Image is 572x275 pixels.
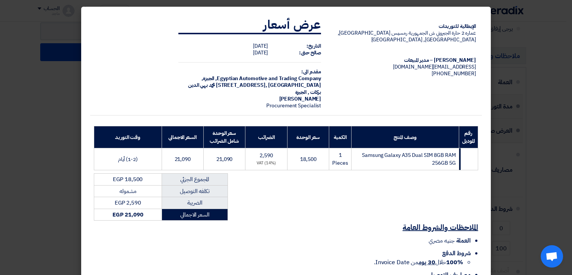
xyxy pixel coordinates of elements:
th: سعر الوحدة شامل الضرائب [203,126,245,148]
span: [DATE] [253,49,268,57]
div: الإيطالية للتوريدات [333,23,476,30]
span: EGP 2,590 [115,199,141,207]
span: Procurement Specialist [266,102,321,110]
th: سعر الوحدة [287,126,329,148]
th: الضرائب [245,126,287,148]
span: العملة [456,236,471,245]
td: EGP 18,500 [94,174,162,186]
span: [PERSON_NAME] [279,95,321,103]
span: خلال من Invoice Date. [374,258,463,267]
strong: صالح حتى: [299,49,321,57]
span: 2,590 [260,152,273,159]
span: [PHONE_NUMBER] [432,70,476,78]
td: السعر الاجمالي [162,209,228,221]
span: Egyptian Automotive and Trading Company, [215,75,321,82]
td: الضريبة [162,197,228,209]
div: (14%) VAT [248,160,284,167]
span: [EMAIL_ADDRESS][DOMAIN_NAME] [393,63,476,71]
span: 1 Pieces [332,151,348,167]
span: 21,090 [175,155,191,163]
div: [PERSON_NAME] – مدير المبيعات [333,57,476,64]
span: عماره 2 حارة الجبروني ش الجمهورية رمسيس [GEOGRAPHIC_DATA], [GEOGRAPHIC_DATA], [GEOGRAPHIC_DATA] [338,29,476,44]
strong: 100% [446,258,463,267]
td: المجموع الجزئي [162,174,228,186]
td: تكلفه التوصيل [162,185,228,197]
span: الجيزة, [GEOGRAPHIC_DATA] ,[STREET_ADDRESS] محمد بهي الدين بركات , الجيزة [188,75,321,96]
div: Open chat [541,245,563,268]
span: Samsung Galaxy A35 Dual SIM 8GB RAM 256GB 5G [362,151,456,167]
span: جنيه مصري [429,236,454,245]
u: 30 يوم [419,258,435,267]
strong: مقدم الى: [301,68,321,76]
th: رقم الموديل [459,126,478,148]
th: الكمية [329,126,351,148]
span: 18,500 [300,155,316,163]
span: [DATE] [253,42,268,50]
th: السعر الاجمالي [162,126,203,148]
th: وقت التوريد [94,126,162,148]
u: الملاحظات والشروط العامة [403,222,478,233]
span: 21,090 [216,155,232,163]
span: شروط الدفع [442,249,471,258]
th: وصف المنتج [351,126,459,148]
span: مشموله [120,187,136,195]
span: (1-2) أيام [118,155,138,163]
strong: التاريخ: [306,42,321,50]
strong: عرض أسعار [263,16,321,34]
strong: EGP 21,090 [112,211,143,219]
